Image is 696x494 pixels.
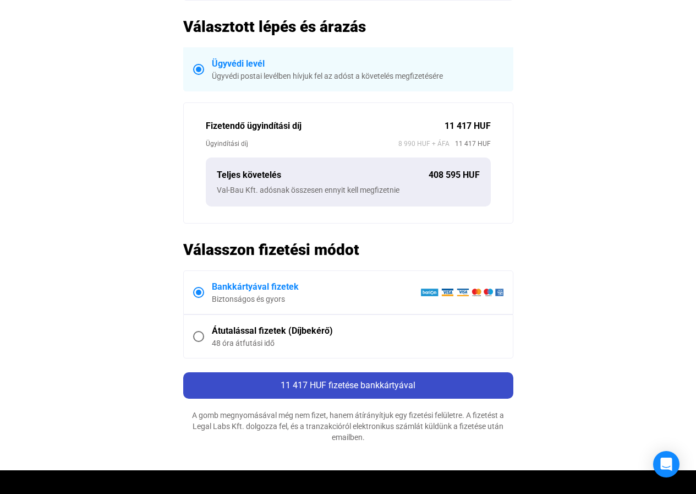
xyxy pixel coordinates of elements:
div: 48 óra átfutási idő [212,338,503,349]
div: Fizetendő ügyindítási díj [206,120,445,133]
span: 8 990 HUF + ÁFA [398,138,450,149]
span: 11 417 HUF fizetése bankkártyával [281,380,415,390]
div: Bankkártyával fizetek [212,280,420,294]
img: barion [420,288,503,297]
div: Open Intercom Messenger [653,451,679,477]
div: 408 595 HUF [429,169,480,182]
div: 11 417 HUF [445,120,491,133]
div: Átutalással fizetek (Díjbekérő) [212,324,503,338]
div: Ügyindítási díj [206,138,398,149]
h2: Válasszon fizetési módot [183,240,513,259]
div: Teljes követelés [217,169,429,182]
div: Val-Bau Kft. adósnak összesen ennyit kell megfizetnie [217,184,480,196]
span: 11 417 HUF [450,138,491,149]
h2: Választott lépés és árazás [183,17,513,36]
div: Ügyvédi levél [212,57,503,70]
div: A gomb megnyomásával még nem fizet, hanem átírányítjuk egy fizetési felületre. A fizetést a Legal... [183,410,513,443]
div: Biztonságos és gyors [212,294,420,305]
div: Ügyvédi postai levélben hívjuk fel az adóst a követelés megfizetésére [212,70,503,82]
button: 11 417 HUF fizetése bankkártyával [183,372,513,399]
